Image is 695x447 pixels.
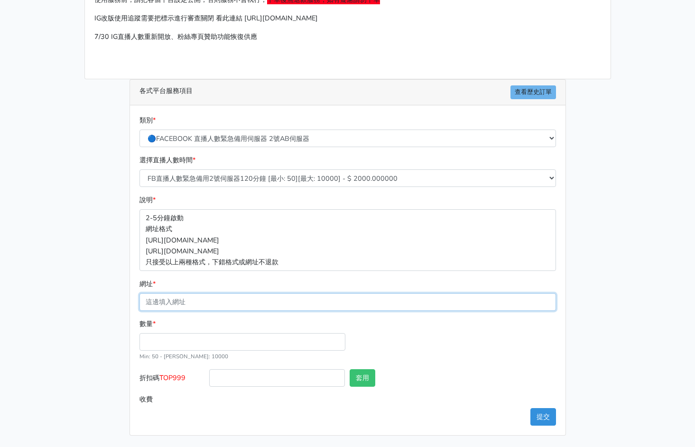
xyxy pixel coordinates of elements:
label: 網址 [139,279,156,289]
label: 類別 [139,115,156,126]
small: Min: 50 - [PERSON_NAME]: 10000 [139,353,228,360]
input: 這邊填入網址 [139,293,556,311]
p: IG改版使用追蹤需要把標示進行審查關閉 看此連結 [URL][DOMAIN_NAME] [94,13,601,24]
a: 查看歷史訂單 [510,85,556,99]
label: 數量 [139,318,156,329]
p: 2-5分鐘啟動 網址格式 [URL][DOMAIN_NAME] [URL][DOMAIN_NAME] 只接受以上兩種格式，下錯格式或網址不退款 [139,209,556,270]
label: 收費 [137,391,207,408]
p: 7/30 IG直播人數重新開放、粉絲專頁贊助功能恢復供應 [94,31,601,42]
button: 提交 [530,408,556,426]
button: 套用 [350,369,375,387]
label: 說明 [139,195,156,205]
div: 各式平台服務項目 [130,80,565,105]
label: 折扣碼 [137,369,207,391]
label: 選擇直播人數時間 [139,155,195,166]
span: TOP999 [159,373,185,382]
